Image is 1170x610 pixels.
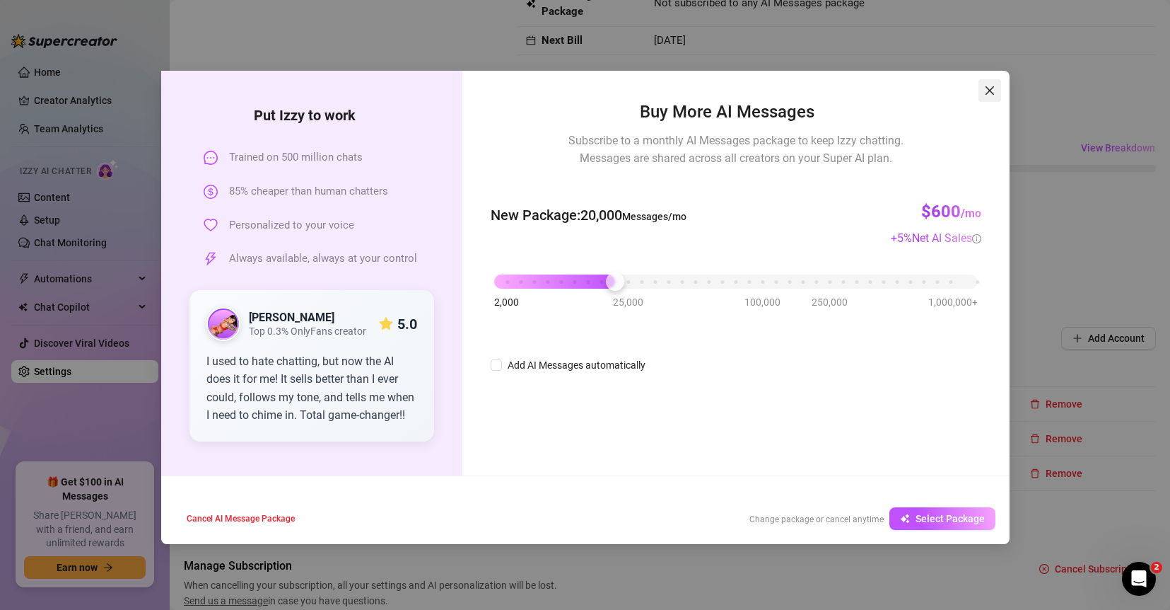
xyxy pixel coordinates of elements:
[229,183,388,200] span: 85% cheaper than human chatters
[984,85,995,96] span: close
[568,132,903,167] span: Subscribe to a monthly AI Messages package to keep Izzy chatting. Messages are shared across all ...
[229,149,363,166] span: Trained on 500 million chats
[613,294,643,310] span: 25,000
[889,507,995,530] button: Select Package
[978,85,1001,96] span: Close
[491,205,686,226] span: New Package : 20,000
[622,211,686,222] span: Messages/mo
[187,514,295,524] span: Cancel AI Message Package
[229,251,417,267] span: Always available, always at your control
[961,207,981,220] span: /mo
[204,252,218,266] span: thunderbolt
[912,229,981,247] div: Net AI Sales
[229,217,354,234] span: Personalized to your voice
[175,507,306,530] button: Cancel AI Message Package
[928,294,978,310] span: 1,000,000+
[1122,562,1156,596] iframe: Intercom live chat
[204,151,218,165] span: message
[749,514,884,524] span: Change package or cancel anytime
[640,99,831,126] span: Buy More AI Messages
[891,231,981,245] span: + 5 %
[1151,562,1162,573] span: 2
[972,234,981,243] span: info-circle
[249,311,334,324] strong: [PERSON_NAME]
[208,309,239,340] img: public
[379,317,393,331] span: star
[249,326,366,338] span: Top 0.3% OnlyFans creator
[397,316,417,333] strong: 5.0
[812,294,848,310] span: 250,000
[978,79,1001,102] button: Close
[206,352,418,425] div: I used to hate chatting, but now the AI does it for me! It sells better than I ever could, follow...
[915,513,985,524] span: Select Package
[204,218,218,232] span: heart
[508,357,645,373] div: Add AI Messages automatically
[494,294,519,310] span: 2,000
[254,107,370,124] strong: Put Izzy to work
[744,294,780,310] span: 100,000
[204,185,218,199] span: dollar
[921,201,981,224] h3: $600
